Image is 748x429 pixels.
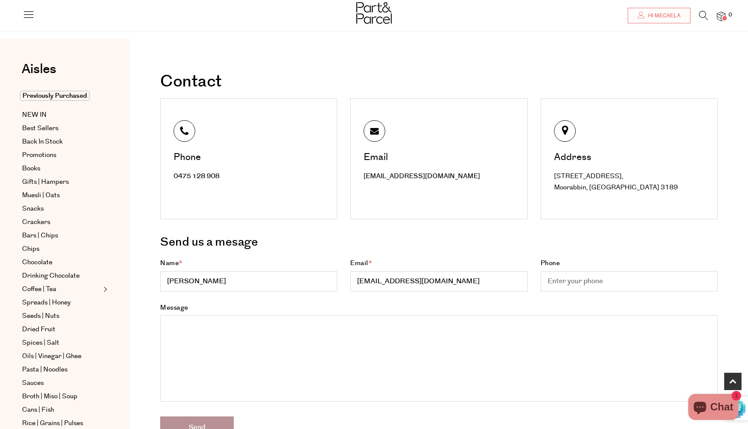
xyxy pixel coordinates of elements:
a: Books [22,163,101,174]
a: Crackers [22,217,101,227]
h1: Contact [160,74,718,90]
label: Name [160,259,337,291]
span: Previously Purchased [20,91,90,101]
span: Sauces [22,378,44,388]
div: Address [554,153,706,162]
input: Name* [160,271,337,291]
a: 0 [717,12,725,21]
span: Spreads | Honey [22,298,71,308]
a: Snacks [22,204,101,214]
span: Hi Mecaela [646,12,680,19]
span: Chocolate [22,257,52,268]
a: Coffee | Tea [22,284,101,295]
span: Aisles [22,60,56,79]
a: 0475 128 908 [174,172,219,181]
div: Email [364,153,516,162]
span: Bars | Chips [22,231,58,241]
input: Email* [350,271,527,291]
span: Spices | Salt [22,338,59,348]
a: Drinking Chocolate [22,271,101,281]
span: Oils | Vinegar | Ghee [22,351,81,362]
span: Snacks [22,204,44,214]
a: Bars | Chips [22,231,101,241]
span: Chips [22,244,39,254]
span: Promotions [22,150,56,160]
span: Gifts | Hampers [22,177,69,187]
a: Aisles [22,63,56,84]
a: Back In Stock [22,137,101,147]
span: NEW IN [22,110,47,120]
inbox-online-store-chat: Shopify online store chat [686,394,741,422]
a: Broth | Miso | Soup [22,391,101,402]
button: Expand/Collapse Coffee | Tea [101,284,107,295]
label: Email [350,259,527,291]
span: Books [22,163,40,174]
span: Broth | Miso | Soup [22,391,77,402]
textarea: Message [160,315,718,402]
a: Chocolate [22,257,101,268]
input: Phone [541,271,718,291]
span: Pasta | Noodles [22,365,68,375]
a: Previously Purchased [22,91,101,101]
span: Coffee | Tea [22,284,56,295]
span: Dried Fruit [22,324,55,335]
span: Rice | Grains | Pulses [22,418,83,429]
a: Oils | Vinegar | Ghee [22,351,101,362]
a: Chips [22,244,101,254]
span: Cans | Fish [22,405,54,415]
a: Seeds | Nuts [22,311,101,321]
span: 0 [726,11,734,19]
span: Drinking Chocolate [22,271,80,281]
a: Gifts | Hampers [22,177,101,187]
a: Promotions [22,150,101,160]
a: Spices | Salt [22,338,101,348]
span: Seeds | Nuts [22,311,59,321]
a: Best Sellers [22,123,101,134]
a: Muesli | Oats [22,190,101,201]
a: NEW IN [22,110,101,120]
a: Cans | Fish [22,405,101,415]
span: Crackers [22,217,50,227]
h3: Send us a mesage [160,232,718,252]
a: Pasta | Noodles [22,365,101,375]
img: Part&Parcel [356,2,392,24]
span: Best Sellers [22,123,58,134]
label: Message [160,303,718,406]
a: Hi Mecaela [628,8,690,23]
a: Rice | Grains | Pulses [22,418,101,429]
div: Phone [174,153,326,162]
div: [STREET_ADDRESS], Moorabbin, [GEOGRAPHIC_DATA] 3189 [554,171,706,193]
span: Back In Stock [22,137,63,147]
a: [EMAIL_ADDRESS][DOMAIN_NAME] [364,172,480,181]
a: Dried Fruit [22,324,101,335]
a: Sauces [22,378,101,388]
a: Spreads | Honey [22,298,101,308]
span: Muesli | Oats [22,190,60,201]
label: Phone [541,259,718,291]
